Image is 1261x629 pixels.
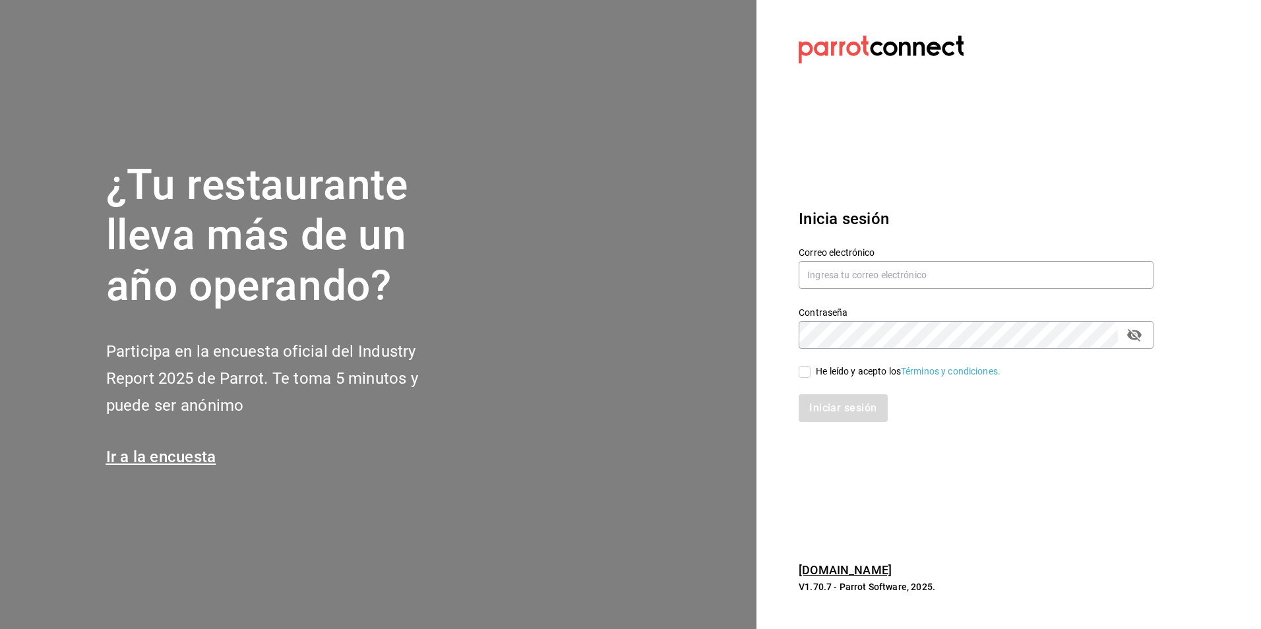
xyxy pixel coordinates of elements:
[799,563,892,577] a: [DOMAIN_NAME]
[106,160,462,312] h1: ¿Tu restaurante lleva más de un año operando?
[106,338,462,419] h2: Participa en la encuesta oficial del Industry Report 2025 de Parrot. Te toma 5 minutos y puede se...
[816,365,1000,378] div: He leído y acepto los
[106,448,216,466] a: Ir a la encuesta
[799,307,1153,316] label: Contraseña
[901,366,1000,376] a: Términos y condiciones.
[799,580,1153,593] p: V1.70.7 - Parrot Software, 2025.
[1123,324,1146,346] button: passwordField
[799,261,1153,289] input: Ingresa tu correo electrónico
[799,247,1153,256] label: Correo electrónico
[799,207,1153,231] h3: Inicia sesión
